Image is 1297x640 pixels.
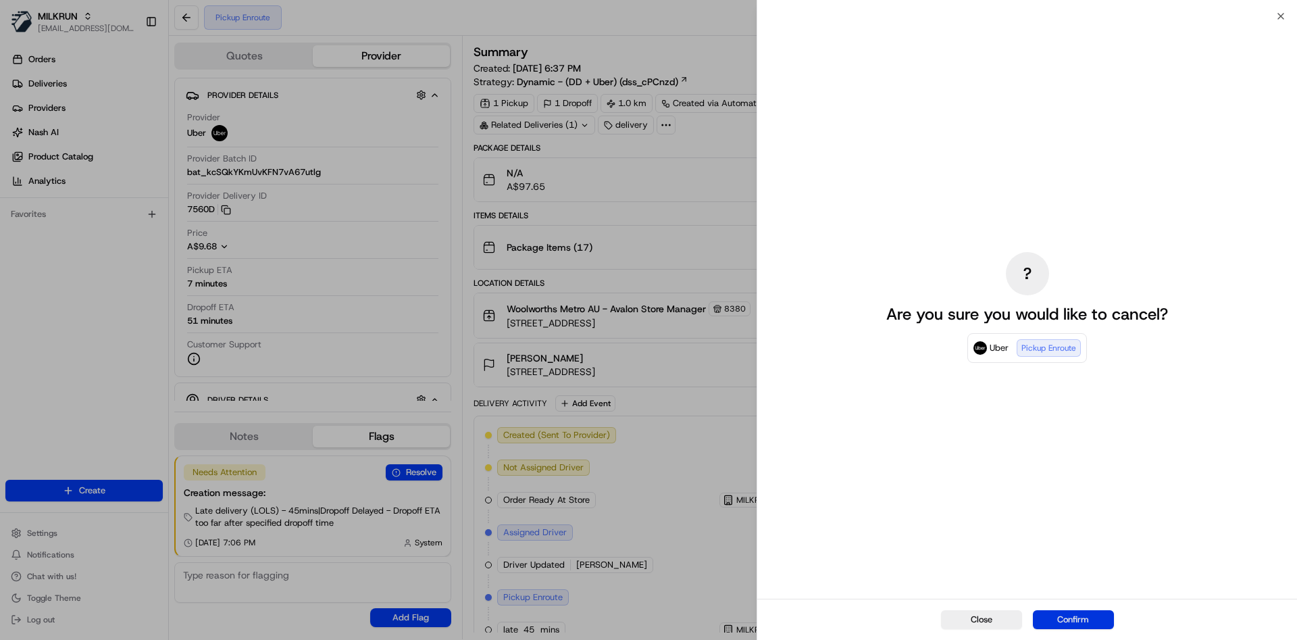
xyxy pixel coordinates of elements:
[990,341,1009,355] span: Uber
[886,303,1168,325] p: Are you sure you would like to cancel?
[1006,252,1049,295] div: ?
[1033,610,1114,629] button: Confirm
[941,610,1022,629] button: Close
[973,341,987,355] img: Uber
